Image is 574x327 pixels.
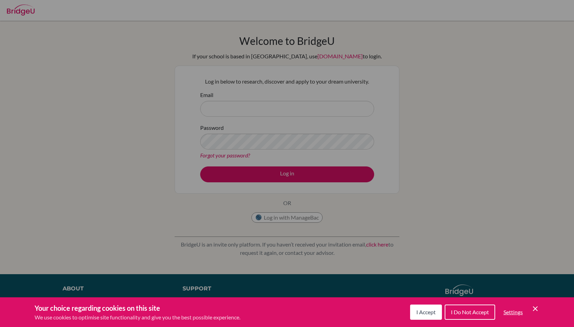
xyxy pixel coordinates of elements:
p: We use cookies to optimise site functionality and give you the best possible experience. [35,313,240,321]
span: Settings [503,309,523,315]
button: Settings [498,305,528,319]
span: I Do Not Accept [451,309,489,315]
button: Save and close [531,305,539,313]
h3: Your choice regarding cookies on this site [35,303,240,313]
span: I Accept [416,309,436,315]
button: I Do Not Accept [445,305,495,320]
button: I Accept [410,305,442,320]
